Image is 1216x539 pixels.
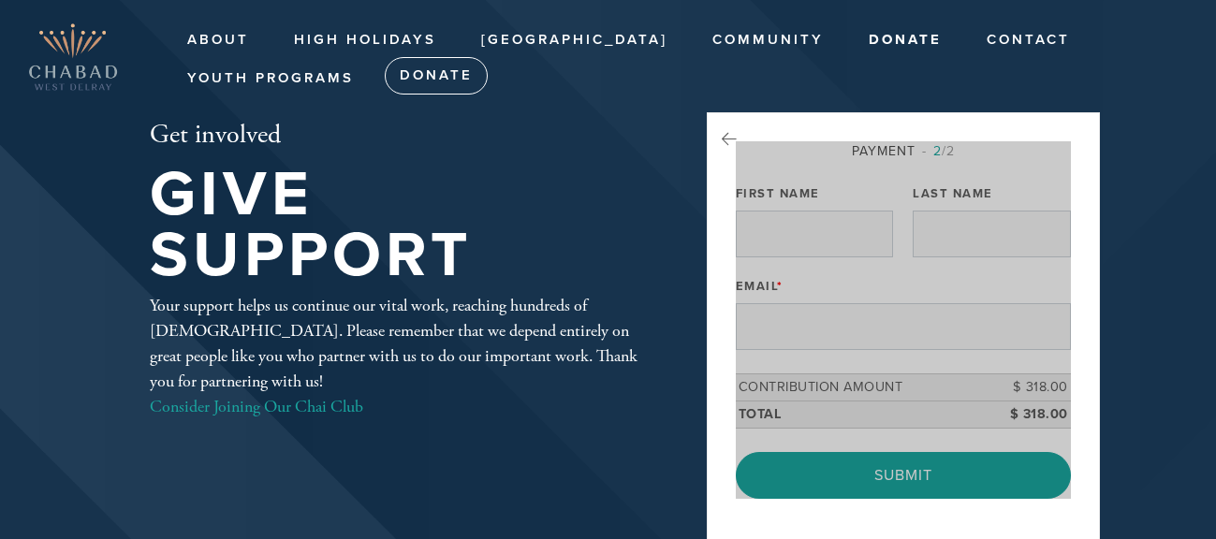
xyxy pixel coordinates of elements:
[385,57,488,95] a: Donate
[173,22,263,58] a: About
[28,23,118,91] img: Copy%20of%20West_Delray_Logo.png
[698,22,838,58] a: Community
[150,293,646,419] div: Your support helps us continue our vital work, reaching hundreds of [DEMOGRAPHIC_DATA]. Please re...
[150,120,646,152] h2: Get involved
[150,165,646,285] h1: Give Support
[280,22,450,58] a: High Holidays
[173,61,368,96] a: Youth Programs
[150,396,363,417] a: Consider Joining Our Chai Club
[973,22,1084,58] a: Contact
[855,22,956,58] a: Donate
[467,22,681,58] a: [GEOGRAPHIC_DATA]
